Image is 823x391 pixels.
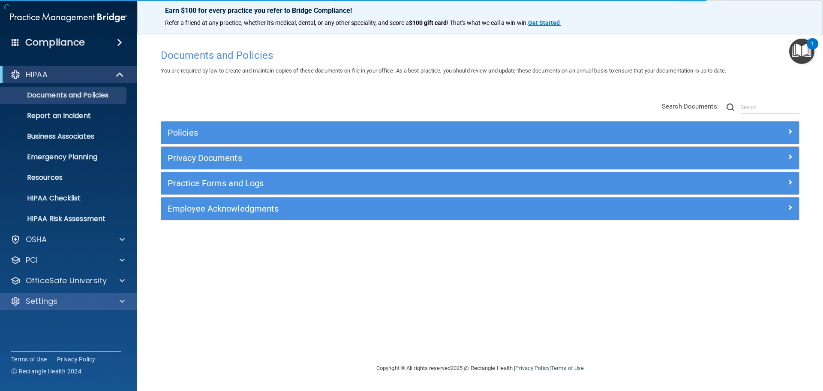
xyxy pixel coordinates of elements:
h5: Privacy Documents [168,153,633,163]
p: HIPAA Checklist [6,194,123,203]
p: HIPAA Risk Assessment [6,215,123,223]
a: Terms of Use [11,355,47,364]
a: Settings [10,296,125,306]
div: 1 [811,44,814,55]
span: Search Documents: [662,103,719,110]
input: Search [741,101,799,114]
a: Employee Acknowledgments [168,202,793,215]
a: Privacy Policy [57,355,96,364]
span: Ⓒ Rectangle Health 2024 [11,367,81,376]
img: ic-search.3b580494.png [727,103,734,111]
p: Emergency Planning [6,153,123,161]
strong: Get Started [528,19,560,26]
p: OSHA [26,234,47,245]
a: HIPAA [10,70,124,80]
img: PMB logo [10,9,127,26]
h5: Policies [168,128,633,137]
p: PCI [26,255,38,265]
a: Privacy Policy [515,365,549,371]
p: Resources [6,173,123,182]
a: Terms of Use [551,365,584,371]
button: Open Resource Center, 1 new notification [789,39,814,64]
p: Business Associates [6,132,123,141]
p: Settings [26,296,57,306]
span: Refer a friend at any practice, whether it's medical, dental, or any other speciality, and score a [165,19,409,26]
p: Documents and Policies [6,91,123,100]
h4: Compliance [25,36,85,48]
a: Policies [168,126,793,139]
p: OfficeSafe University [26,276,107,286]
a: Privacy Documents [168,151,793,165]
strong: $100 gift card [409,19,447,26]
div: Copyright © All rights reserved 2025 @ Rectangle Health | | [324,355,637,382]
a: Get Started [528,19,561,26]
h4: Documents and Policies [161,50,799,61]
a: PCI [10,255,125,265]
a: OSHA [10,234,125,245]
p: HIPAA [26,70,48,80]
p: Earn $100 for every practice you refer to Bridge Compliance! [165,6,795,15]
h5: Employee Acknowledgments [168,204,633,213]
a: Practice Forms and Logs [168,176,793,190]
h5: Practice Forms and Logs [168,179,633,188]
span: ! That's what we call a win-win. [447,19,528,26]
a: OfficeSafe University [10,276,125,286]
p: Report an Incident [6,112,123,120]
span: You are required by law to create and maintain copies of these documents on file in your office. ... [161,67,726,74]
